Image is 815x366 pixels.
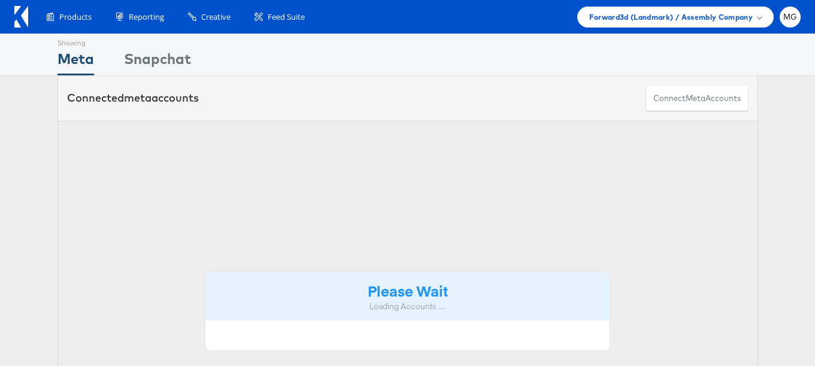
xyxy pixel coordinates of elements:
[57,48,94,75] div: Meta
[783,13,798,21] span: MG
[268,11,305,23] span: Feed Suite
[59,11,92,23] span: Products
[201,11,231,23] span: Creative
[57,34,94,48] div: Showing
[589,11,753,23] span: Forward3d (Landmark) / Assembly Company
[67,90,199,106] div: Connected accounts
[124,91,152,105] span: meta
[129,11,164,23] span: Reporting
[686,93,705,104] span: meta
[368,280,448,300] strong: Please Wait
[214,301,601,312] div: Loading Accounts ....
[646,85,749,112] button: ConnectmetaAccounts
[124,48,191,75] div: Snapchat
